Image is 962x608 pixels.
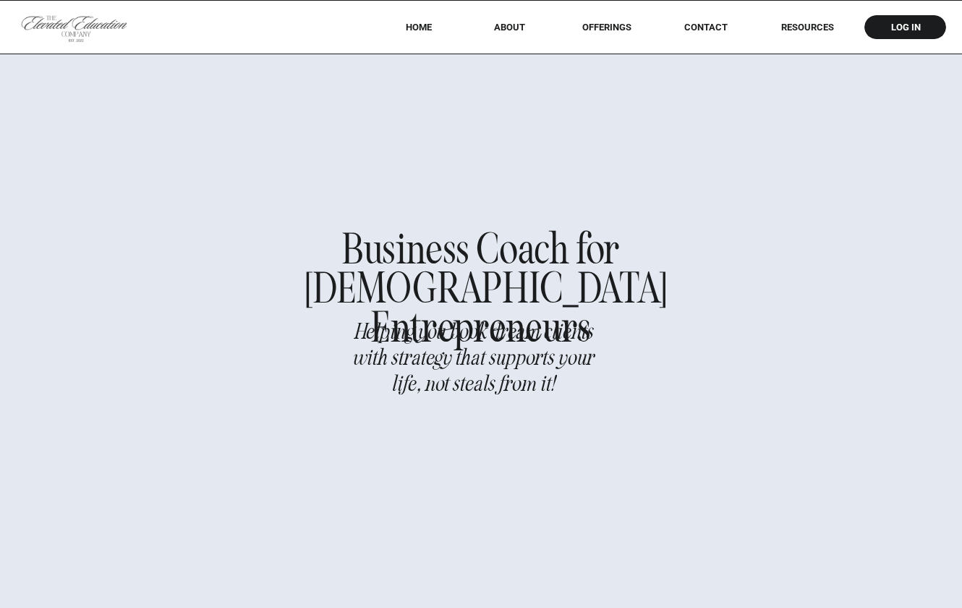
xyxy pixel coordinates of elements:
h2: Helping you book dream clients with strategy that supports your life, not steals from it! [344,318,603,444]
a: About [484,22,535,33]
h1: Business Coach for [DEMOGRAPHIC_DATA] Entrepreneurs [305,229,657,344]
a: RESOURCES [761,22,854,33]
a: Contact [674,22,738,33]
a: log in [877,22,934,33]
a: HOME [386,22,451,33]
a: offerings [561,22,652,33]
